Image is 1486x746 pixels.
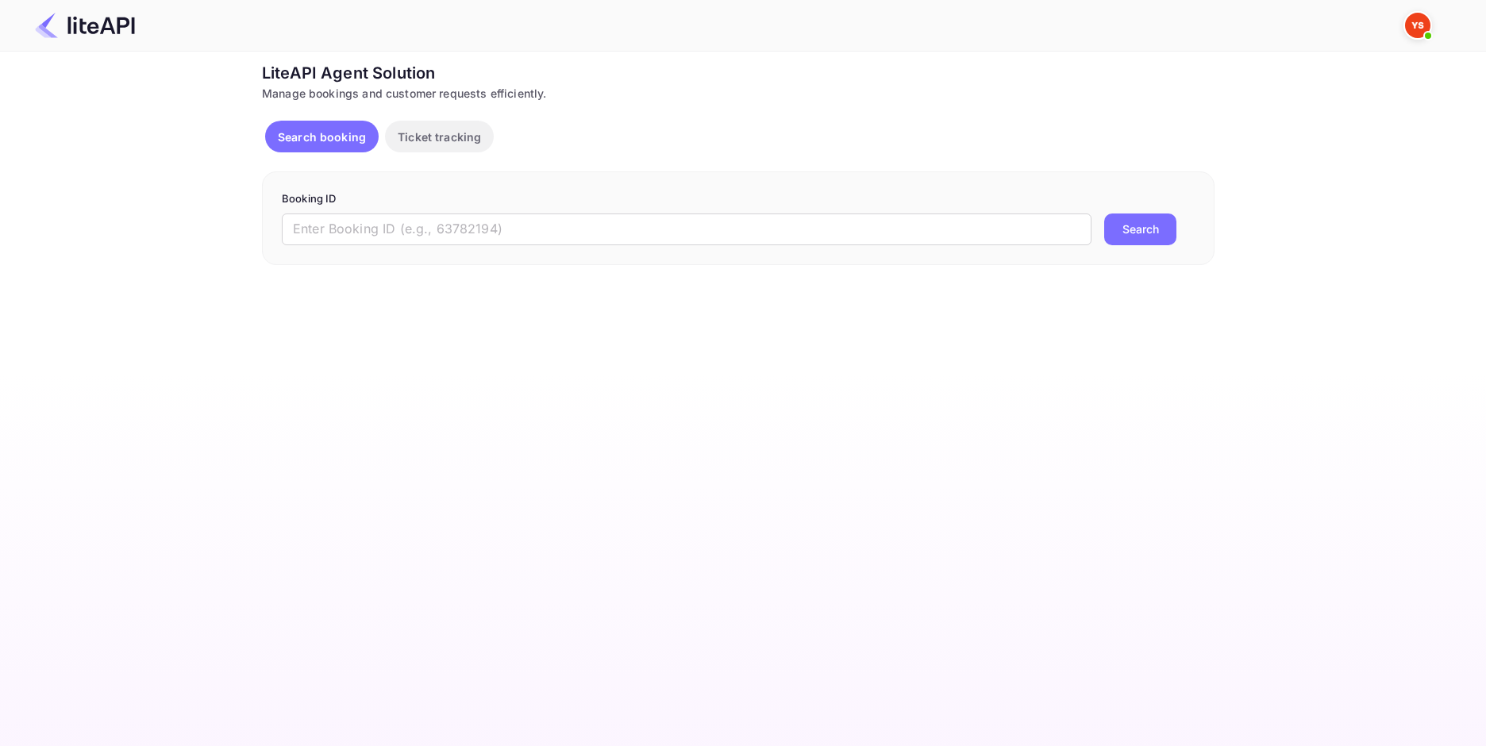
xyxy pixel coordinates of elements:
div: LiteAPI Agent Solution [262,61,1215,85]
div: Manage bookings and customer requests efficiently. [262,85,1215,102]
img: Yandex Support [1405,13,1430,38]
button: Search [1104,213,1176,245]
p: Search booking [278,129,366,145]
p: Ticket tracking [398,129,481,145]
input: Enter Booking ID (e.g., 63782194) [282,213,1091,245]
p: Booking ID [282,191,1195,207]
img: LiteAPI Logo [35,13,135,38]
